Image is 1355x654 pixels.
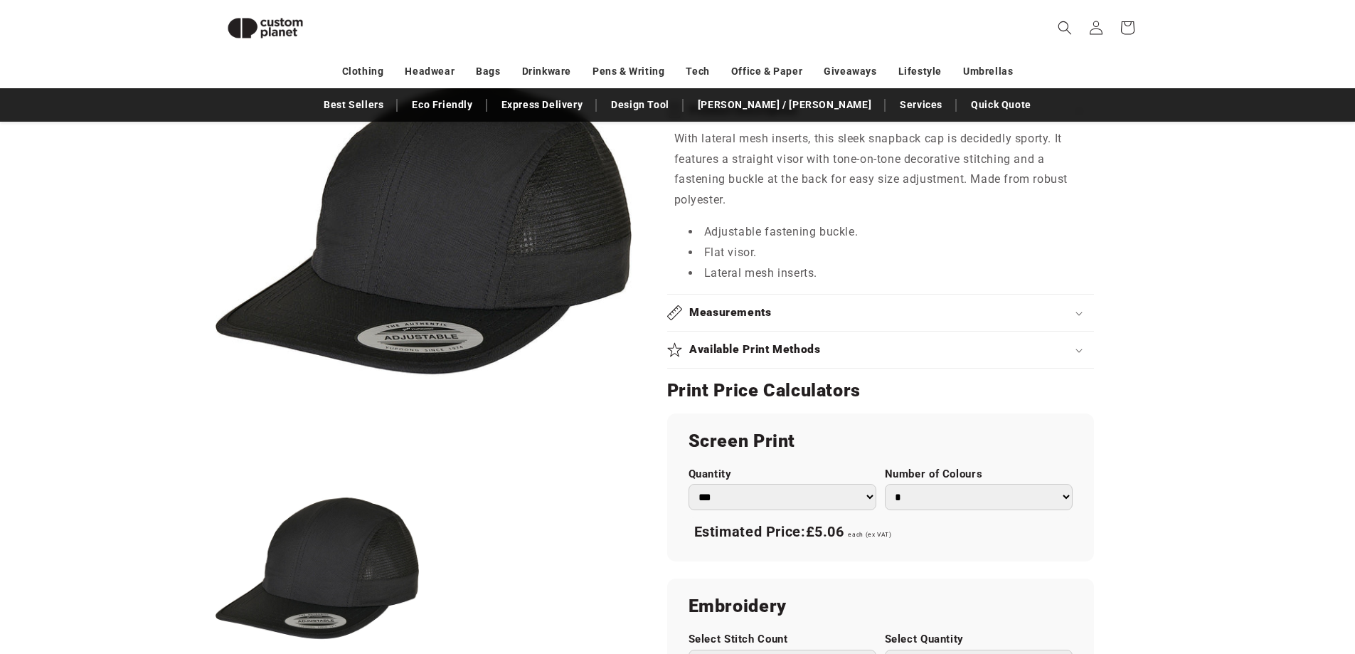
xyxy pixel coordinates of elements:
[667,379,1094,402] h2: Print Price Calculators
[686,59,709,84] a: Tech
[898,59,942,84] a: Lifestyle
[691,93,878,117] a: [PERSON_NAME] / [PERSON_NAME]
[689,468,876,481] label: Quantity
[689,633,876,646] label: Select Stitch Count
[667,332,1094,368] summary: Available Print Methods
[689,243,1087,263] li: Flat visor.
[885,633,1073,646] label: Select Quantity
[494,93,590,117] a: Express Delivery
[1049,12,1080,43] summary: Search
[824,59,876,84] a: Giveaways
[216,6,315,51] img: Custom Planet
[342,59,384,84] a: Clothing
[963,59,1013,84] a: Umbrellas
[885,468,1073,481] label: Number of Colours
[1117,500,1355,654] iframe: Chat Widget
[667,295,1094,331] summary: Measurements
[674,129,1087,211] p: With lateral mesh inserts, this sleek snapback cap is decidedly sporty. It features a straight vi...
[689,222,1087,243] li: Adjustable fastening buckle.
[806,523,844,540] span: £5.06
[689,595,1073,618] h2: Embroidery
[689,305,772,320] h2: Measurements
[964,93,1038,117] a: Quick Quote
[317,93,390,117] a: Best Sellers
[405,93,479,117] a: Eco Friendly
[689,430,1073,453] h2: Screen Print
[604,93,676,117] a: Design Tool
[731,59,802,84] a: Office & Paper
[593,59,664,84] a: Pens & Writing
[689,517,1073,547] div: Estimated Price:
[405,59,455,84] a: Headwear
[848,531,891,538] span: each (ex VAT)
[522,59,571,84] a: Drinkware
[476,59,500,84] a: Bags
[689,342,821,357] h2: Available Print Methods
[689,263,1087,284] li: Lateral mesh inserts.
[893,93,950,117] a: Services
